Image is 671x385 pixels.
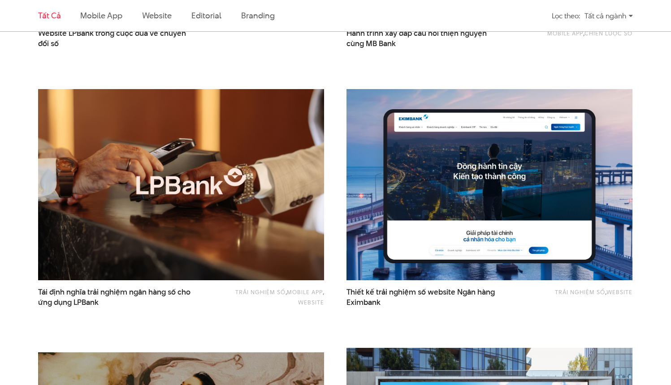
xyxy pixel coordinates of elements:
a: Branding [241,10,274,21]
div: Lọc theo: [552,8,580,24]
a: Tất cả [38,10,61,21]
div: Tất cả ngành [584,8,633,24]
div: , [518,287,632,303]
span: cùng MB Bank [346,38,396,49]
a: Mobile app [547,29,583,37]
a: Editorial [191,10,221,21]
span: Thiết kế trải nghiệm số website Ngân hàng [346,287,504,308]
a: Website [142,10,172,21]
a: Trải nghiệm số [235,288,286,296]
a: Hành trình xây đắp cầu nối thiện nguyệncùng MB Bank [346,28,504,49]
span: Website LPBank trong cuộc đua về chuyển [38,28,195,49]
a: Mobile app [80,10,122,21]
a: Tái định nghĩa trải nghiệm ngân hàng số choứng dụng LPBank [38,287,195,308]
span: ứng dụng LPBank [38,297,99,308]
a: Chiến lược số [584,29,632,37]
span: Hành trình xây đắp cầu nối thiện nguyện [346,28,504,49]
a: Thiết kế trải nghiệm số website Ngân hàngEximbank [346,287,504,308]
a: Website [298,298,324,306]
a: Trải nghiệm số [555,288,605,296]
a: Website LPBank trong cuộc đua về chuyểnđổi số [38,28,195,49]
div: , , [210,287,324,307]
a: Website [606,288,632,296]
img: Eximbank Website Portal [346,89,632,280]
img: LPBank Thumb [24,80,338,290]
a: Mobile app [287,288,323,296]
span: Tái định nghĩa trải nghiệm ngân hàng số cho [38,287,195,308]
div: , [518,28,632,44]
span: Eximbank [346,297,381,308]
span: đổi số [38,38,59,49]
